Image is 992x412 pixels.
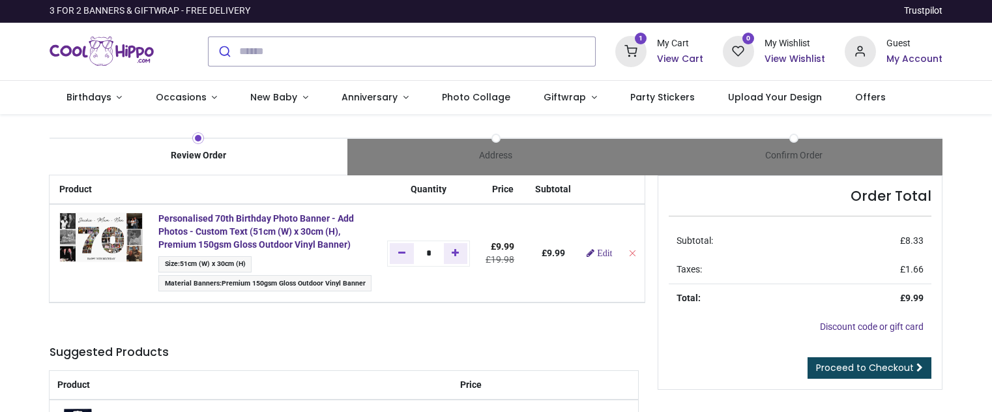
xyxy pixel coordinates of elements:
span: Birthdays [66,91,111,104]
a: My Account [886,53,942,66]
del: £ [486,254,514,265]
strong: £ [900,293,924,303]
a: Remove one [390,243,414,264]
a: New Baby [234,81,325,115]
td: Taxes: [669,256,819,284]
div: Address [347,149,645,162]
img: TJRLAwAAAAZJREFUAwCdll31whSz3wAAAABJRU5ErkJggg== [59,213,143,261]
span: 9.99 [496,241,514,252]
button: Submit [209,37,239,66]
a: Logo of Cool Hippo [50,33,154,70]
a: Add one [444,243,468,264]
span: : [158,275,372,291]
sup: 0 [742,33,755,45]
a: 1 [615,45,647,55]
th: Subtotal [527,175,579,205]
span: Edit [597,248,612,257]
h4: Order Total [669,186,931,205]
span: New Baby [250,91,297,104]
strong: Total: [677,293,701,303]
div: 3 FOR 2 BANNERS & GIFTWRAP - FREE DELIVERY [50,5,250,18]
td: Subtotal: [669,227,819,256]
span: Photo Collage [442,91,510,104]
span: : [158,256,252,272]
a: Remove from cart [628,248,637,258]
b: £ [542,248,565,258]
span: Premium 150gsm Gloss Outdoor Vinyl Banner [222,279,366,287]
a: View Cart [657,53,703,66]
h5: Suggested Products [50,344,638,360]
a: Edit [587,248,612,257]
span: £ [900,235,924,246]
a: Proceed to Checkout [808,357,931,379]
th: Price [478,175,527,205]
a: View Wishlist [765,53,825,66]
span: Anniversary [342,91,398,104]
div: My Wishlist [765,37,825,50]
th: Price [452,371,491,400]
span: Size [165,259,178,268]
a: Personalised 70th Birthday Photo Banner - Add Photos - Custom Text (51cm (W) x 30cm (H), Premium ... [158,213,354,249]
div: My Cart [657,37,703,50]
span: 51cm (W) x 30cm (H) [180,259,246,268]
span: 8.33 [905,235,924,246]
span: Quantity [411,184,446,194]
span: Offers [855,91,886,104]
span: Upload Your Design [728,91,822,104]
a: Trustpilot [904,5,942,18]
span: 9.99 [905,293,924,303]
span: Party Stickers [630,91,695,104]
a: 0 [723,45,754,55]
div: Confirm Order [645,149,942,162]
span: 9.99 [547,248,565,258]
div: Review Order [50,149,347,162]
img: Cool Hippo [50,33,154,70]
a: Birthdays [50,81,139,115]
a: Anniversary [325,81,425,115]
a: Occasions [139,81,234,115]
span: 1.66 [905,264,924,274]
div: Guest [886,37,942,50]
span: Proceed to Checkout [816,361,914,374]
span: £ [900,264,924,274]
a: Discount code or gift card [820,321,924,332]
span: £ [491,241,514,252]
a: Giftwrap [527,81,613,115]
span: Material Banners [165,279,220,287]
span: Occasions [156,91,207,104]
th: Product [50,175,151,205]
th: Product [50,371,452,400]
span: 19.98 [491,254,514,265]
sup: 1 [635,33,647,45]
span: Giftwrap [544,91,586,104]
